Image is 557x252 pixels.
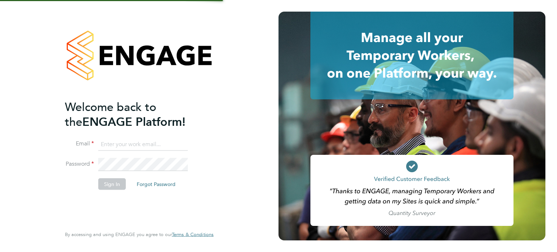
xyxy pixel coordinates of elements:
[131,178,181,190] button: Forgot Password
[65,140,94,148] label: Email
[65,100,156,129] span: Welcome back to the
[172,232,214,237] a: Terms & Conditions
[65,231,214,237] span: By accessing and using ENGAGE you agree to our
[98,178,126,190] button: Sign In
[98,138,188,151] input: Enter your work email...
[65,160,94,168] label: Password
[65,99,206,129] h2: ENGAGE Platform!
